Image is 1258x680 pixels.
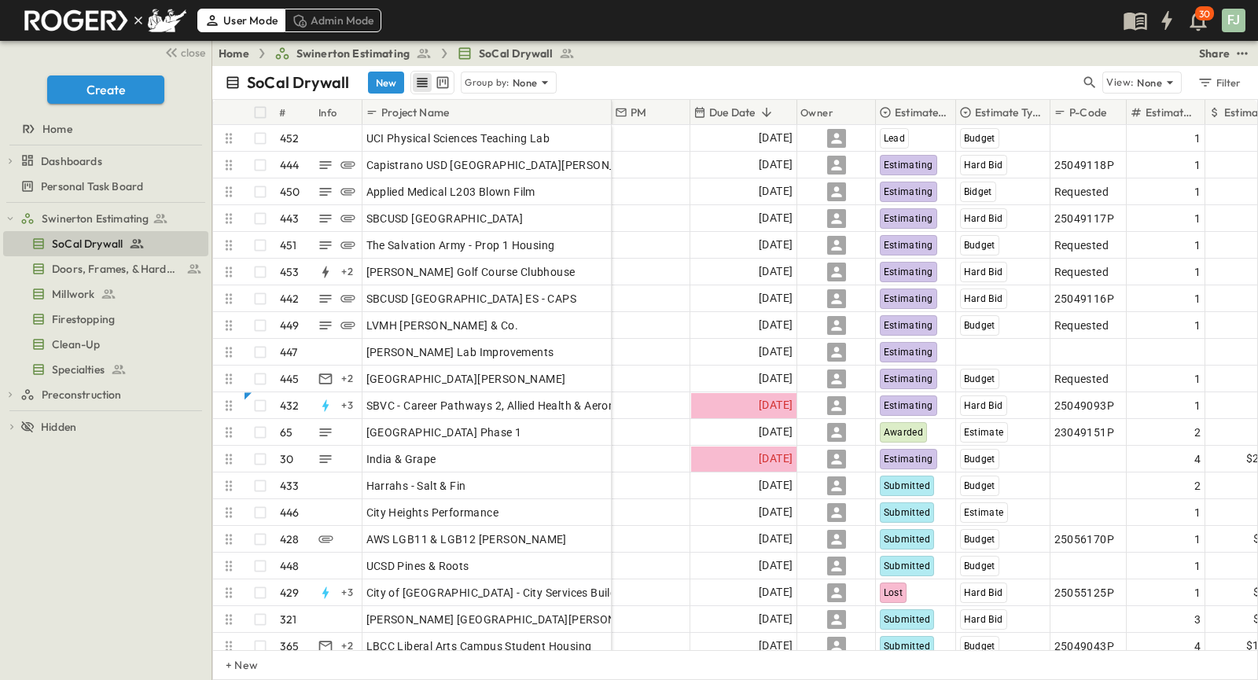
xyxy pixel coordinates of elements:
[280,531,300,547] p: 428
[3,332,208,357] div: Clean-Uptest
[759,610,793,628] span: [DATE]
[964,587,1003,598] span: Hard Bid
[226,657,235,673] p: + New
[797,100,876,125] div: Owner
[41,419,76,435] span: Hidden
[197,9,285,32] div: User Mode
[884,186,933,197] span: Estimating
[759,476,793,494] span: [DATE]
[1194,318,1201,333] span: 1
[1054,398,1115,414] span: 25049093P
[3,307,208,332] div: Firestoppingtest
[1054,291,1115,307] span: 25049116P
[219,46,249,61] a: Home
[280,425,292,440] p: 65
[884,320,933,331] span: Estimating
[3,174,208,199] div: Personal Task Boardtest
[759,129,793,147] span: [DATE]
[759,289,793,307] span: [DATE]
[1194,237,1201,253] span: 1
[158,41,208,63] button: close
[759,423,793,441] span: [DATE]
[800,90,833,134] div: Owner
[366,398,680,414] span: SBVC - Career Pathways 2, Allied Health & Aeronautics Bldg's
[964,480,995,491] span: Budget
[759,369,793,388] span: [DATE]
[884,480,931,491] span: Submitted
[41,153,102,169] span: Dashboards
[1194,558,1201,574] span: 1
[964,561,995,572] span: Budget
[280,398,300,414] p: 432
[1194,451,1201,467] span: 4
[366,425,522,440] span: [GEOGRAPHIC_DATA] Phase 1
[366,478,466,494] span: Harrahs - Salt & Fin
[964,213,1003,224] span: Hard Bid
[964,133,995,144] span: Budget
[964,507,1004,518] span: Estimate
[3,231,208,256] div: SoCal Drywalltest
[280,211,300,226] p: 443
[1054,638,1115,654] span: 25049043P
[1199,8,1210,20] p: 30
[381,105,449,120] p: Project Name
[884,534,931,545] span: Submitted
[1233,44,1252,63] button: test
[285,9,381,32] div: Admin Mode
[1194,638,1201,654] span: 4
[366,451,436,467] span: India & Grape
[964,160,1003,171] span: Hard Bid
[759,209,793,227] span: [DATE]
[20,208,205,230] a: Swinerton Estimating
[19,4,186,37] img: RogerSwinnyLogoGroup.png
[368,72,404,94] button: New
[338,369,357,388] div: + 2
[884,160,933,171] span: Estimating
[1194,478,1201,494] span: 2
[759,450,793,468] span: [DATE]
[280,558,300,574] p: 448
[280,130,300,146] p: 452
[759,637,793,655] span: [DATE]
[975,105,1042,120] p: Estimate Type
[1194,264,1201,280] span: 1
[366,371,566,387] span: [GEOGRAPHIC_DATA][PERSON_NAME]
[759,396,793,414] span: [DATE]
[457,46,575,61] a: SoCal Drywall
[366,237,555,253] span: The Salvation Army - Prop 1 Housing
[432,73,452,92] button: kanban view
[964,614,1003,625] span: Hard Bid
[1194,291,1201,307] span: 1
[631,105,646,120] p: PM
[52,336,100,352] span: Clean-Up
[280,612,297,627] p: 321
[884,454,933,465] span: Estimating
[1054,318,1109,333] span: Requested
[1054,371,1109,387] span: Requested
[52,261,180,277] span: Doors, Frames, & Hardware
[1054,237,1109,253] span: Requested
[338,583,357,602] div: + 3
[1194,184,1201,200] span: 1
[1194,157,1201,173] span: 1
[759,156,793,174] span: [DATE]
[366,612,657,627] span: [PERSON_NAME] [GEOGRAPHIC_DATA][PERSON_NAME]
[338,263,357,281] div: + 2
[279,90,285,134] div: #
[1220,7,1247,34] button: FJ
[884,293,933,304] span: Estimating
[884,266,933,278] span: Estimating
[3,358,205,380] a: Specialties
[964,373,995,384] span: Budget
[338,637,357,656] div: + 2
[884,614,931,625] span: Submitted
[1054,157,1115,173] span: 25049118P
[3,283,205,305] a: Millwork
[964,320,995,331] span: Budget
[219,46,584,61] nav: breadcrumbs
[1197,74,1241,91] div: Filter
[964,427,1004,438] span: Estimate
[964,186,992,197] span: Bidget
[366,211,524,226] span: SBCUSD [GEOGRAPHIC_DATA]
[759,583,793,601] span: [DATE]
